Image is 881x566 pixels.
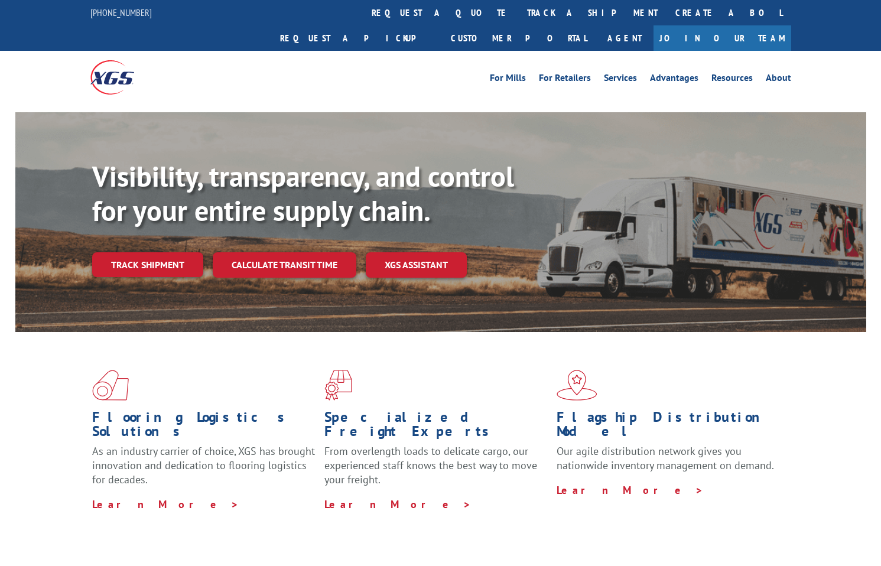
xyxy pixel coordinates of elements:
img: xgs-icon-total-supply-chain-intelligence-red [92,370,129,401]
a: [PHONE_NUMBER] [90,6,152,18]
a: About [766,73,791,86]
h1: Flagship Distribution Model [557,410,780,444]
p: From overlength loads to delicate cargo, our experienced staff knows the best way to move your fr... [324,444,548,497]
a: Join Our Team [654,25,791,51]
a: Learn More > [557,483,704,497]
img: xgs-icon-flagship-distribution-model-red [557,370,597,401]
h1: Specialized Freight Experts [324,410,548,444]
span: As an industry carrier of choice, XGS has brought innovation and dedication to flooring logistics... [92,444,315,486]
a: Resources [711,73,753,86]
a: For Mills [490,73,526,86]
a: Customer Portal [442,25,596,51]
a: Track shipment [92,252,203,277]
a: Advantages [650,73,698,86]
a: XGS ASSISTANT [366,252,467,278]
img: xgs-icon-focused-on-flooring-red [324,370,352,401]
h1: Flooring Logistics Solutions [92,410,316,444]
a: Learn More > [92,497,239,511]
a: Calculate transit time [213,252,356,278]
b: Visibility, transparency, and control for your entire supply chain. [92,158,514,229]
a: Services [604,73,637,86]
span: Our agile distribution network gives you nationwide inventory management on demand. [557,444,774,472]
a: Learn More > [324,497,472,511]
a: Request a pickup [271,25,442,51]
a: Agent [596,25,654,51]
a: For Retailers [539,73,591,86]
